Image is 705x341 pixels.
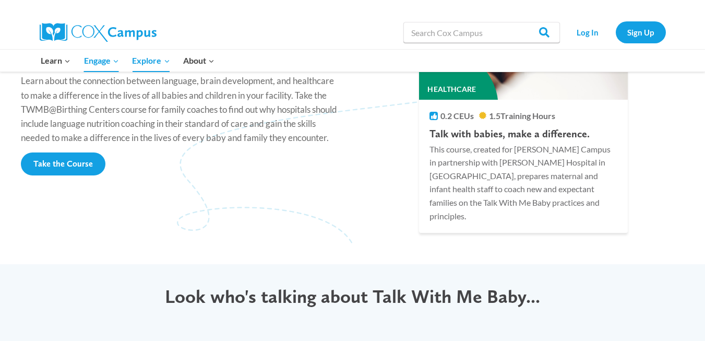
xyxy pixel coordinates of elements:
button: Child menu of Engage [77,50,126,72]
p: This course, created for [PERSON_NAME] Campus in partnership with [PERSON_NAME] Hospital in [GEOG... [429,143,617,223]
button: Child menu of About [176,50,221,72]
a: Log In [565,21,611,43]
button: Child menu of Explore [126,50,177,72]
span: Take the Course [33,159,93,169]
span: Training Hours [500,111,555,121]
img: Cox Campus [40,23,157,42]
button: Child menu of Learn [34,50,78,72]
nav: Secondary Navigation [565,21,666,43]
a: Take the Course [21,152,105,175]
h4: Talk with babies, make a difference. [429,127,617,140]
span: Look who's talking about Talk With Me Baby... [165,285,540,308]
input: Search Cox Campus [403,22,560,43]
span: 1.5 [489,111,500,121]
p: Learn about the connection between language, brain development, and healthcare to make a differen... [21,74,342,145]
a: Sign Up [616,21,666,43]
li: 0.2 CEUs [429,110,474,122]
nav: Primary Navigation [34,50,221,72]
